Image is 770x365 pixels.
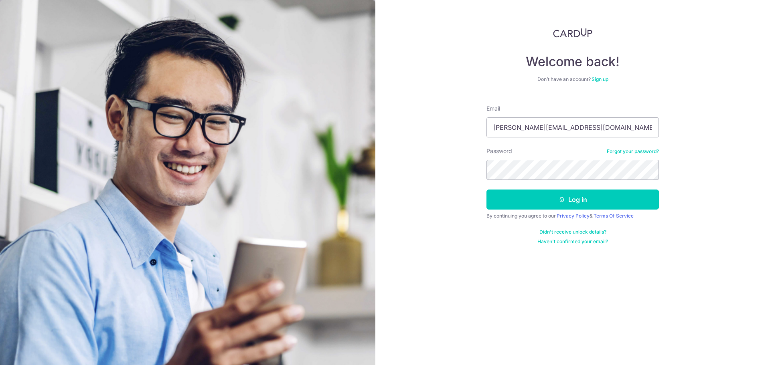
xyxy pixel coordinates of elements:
[486,105,500,113] label: Email
[539,229,606,235] a: Didn't receive unlock details?
[557,213,590,219] a: Privacy Policy
[486,117,659,137] input: Enter your Email
[486,76,659,83] div: Don’t have an account?
[486,190,659,210] button: Log in
[594,213,634,219] a: Terms Of Service
[537,238,608,245] a: Haven't confirmed your email?
[553,28,592,38] img: CardUp Logo
[486,54,659,70] h4: Welcome back!
[592,76,608,82] a: Sign up
[486,147,512,155] label: Password
[486,213,659,219] div: By continuing you agree to our &
[607,148,659,155] a: Forgot your password?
